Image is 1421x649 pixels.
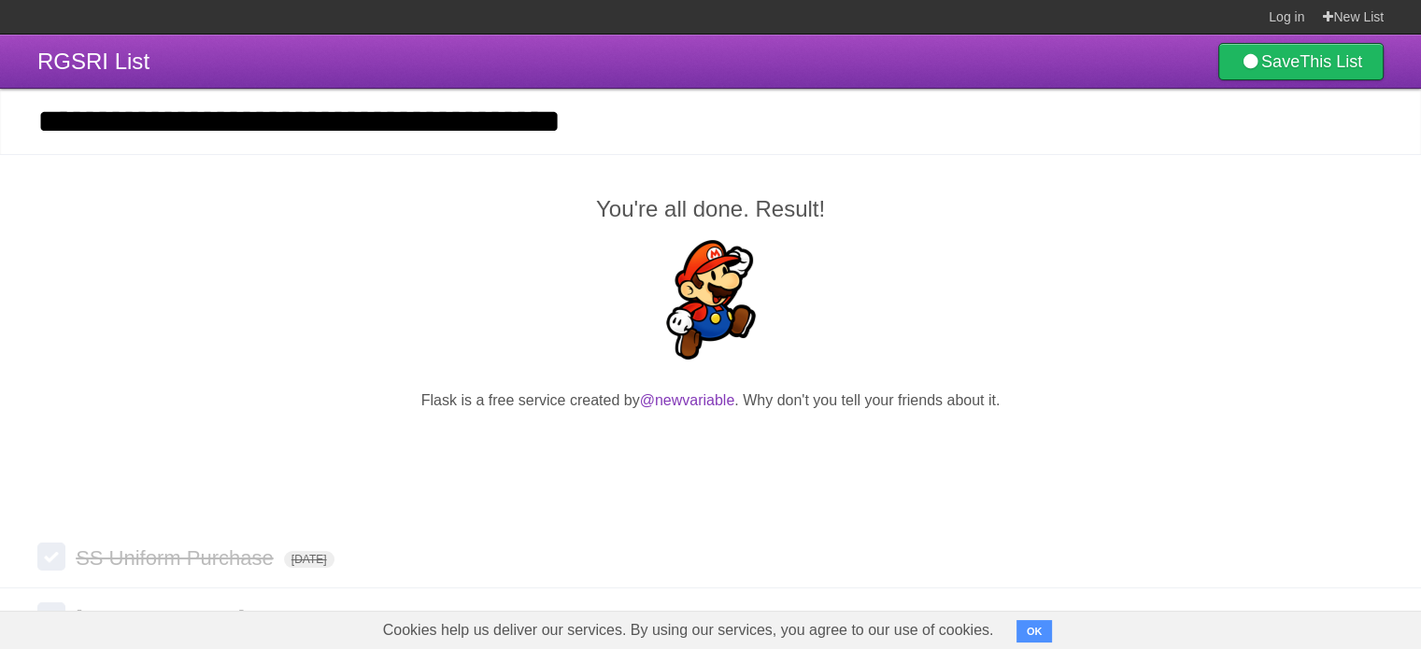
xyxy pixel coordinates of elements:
span: RGSRI List [37,49,149,74]
b: This List [1300,52,1362,71]
span: SS Uniform Purchase [76,546,278,570]
span: Cookies help us deliver our services. By using our services, you agree to our use of cookies. [364,612,1013,649]
span: [PERSON_NAME] OCI [76,606,291,629]
label: Done [37,543,65,571]
span: [DATE] [284,551,334,568]
label: Done [37,602,65,630]
a: SaveThis List [1218,43,1384,80]
a: @newvariable [640,392,735,408]
p: Flask is a free service created by . Why don't you tell your friends about it. [37,389,1384,412]
button: OK [1016,620,1053,642]
img: Super Mario [651,240,771,360]
h2: You're all done. Result! [37,192,1384,226]
iframe: X Post Button [677,435,745,461]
